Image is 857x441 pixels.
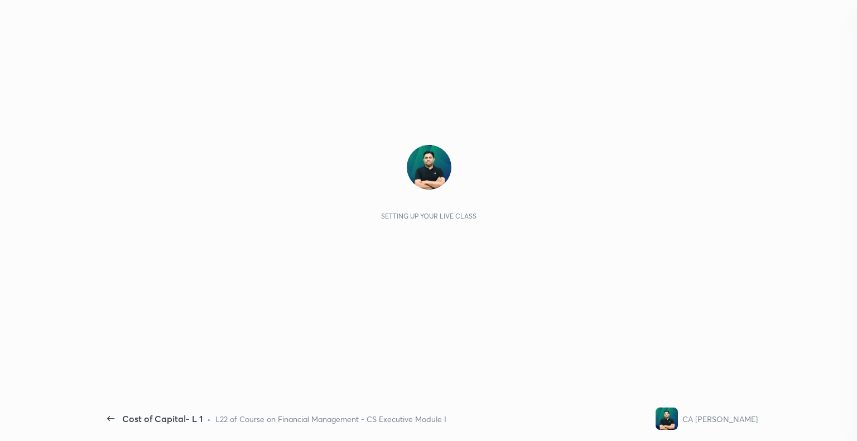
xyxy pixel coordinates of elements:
[381,212,476,220] div: Setting up your live class
[122,412,203,425] div: Cost of Capital- L 1
[407,145,451,190] img: ca7781c0cd004cf9965ef68f0d4daeb9.jpg
[215,413,446,425] div: L22 of Course on Financial Management - CS Executive Module I
[656,408,678,430] img: ca7781c0cd004cf9965ef68f0d4daeb9.jpg
[207,413,211,425] div: •
[682,413,758,425] div: CA [PERSON_NAME]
